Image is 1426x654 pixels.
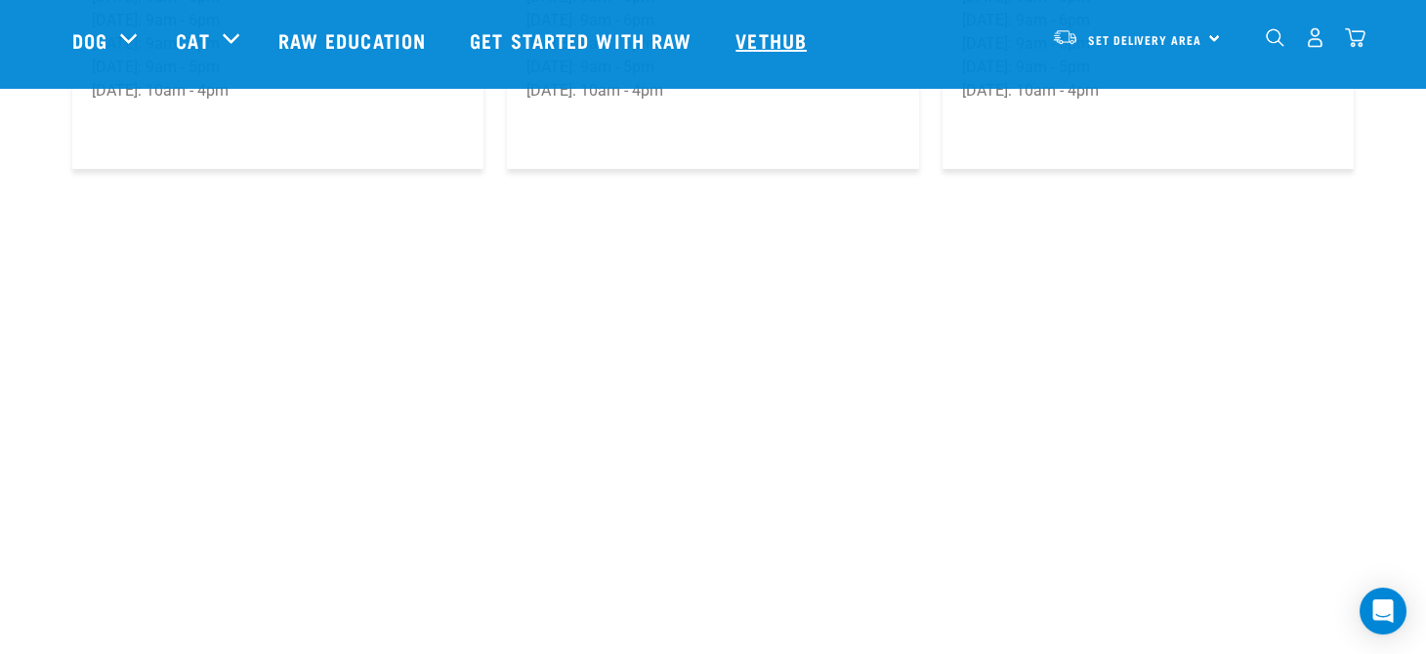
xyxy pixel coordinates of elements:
[716,1,831,79] a: Vethub
[1305,27,1325,48] img: user.png
[176,25,209,55] a: Cat
[450,1,716,79] a: Get started with Raw
[1360,588,1406,634] div: Open Intercom Messenger
[72,25,107,55] a: Dog
[1088,36,1201,43] span: Set Delivery Area
[259,1,450,79] a: Raw Education
[1052,28,1078,46] img: van-moving.png
[1345,27,1365,48] img: home-icon@2x.png
[1266,28,1284,47] img: home-icon-1@2x.png
[92,79,464,102] p: [DATE]: 10am - 4pm
[962,79,1334,102] p: [DATE]: 10am - 4pm
[526,79,899,102] p: [DATE]: 10am - 4pm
